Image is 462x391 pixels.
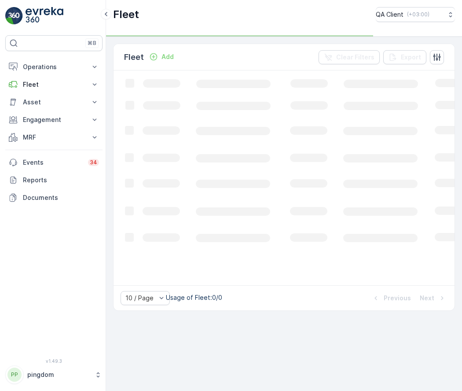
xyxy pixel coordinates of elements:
[419,293,447,303] button: Next
[23,176,99,184] p: Reports
[336,53,374,62] p: Clear Filters
[7,368,22,382] div: PP
[5,365,103,384] button: PPpingdom
[5,189,103,207] a: Documents
[5,154,103,171] a: Events34
[166,293,222,302] p: Usage of Fleet : 0/0
[90,159,97,166] p: 34
[113,7,139,22] p: Fleet
[146,52,177,62] button: Add
[23,63,85,71] p: Operations
[23,115,85,124] p: Engagement
[23,133,85,142] p: MRF
[370,293,412,303] button: Previous
[124,51,144,63] p: Fleet
[5,93,103,111] button: Asset
[26,7,63,25] img: logo_light-DOdMpM7g.png
[401,53,421,62] p: Export
[376,10,403,19] p: QA Client
[420,294,434,302] p: Next
[27,370,90,379] p: pingdom
[5,7,23,25] img: logo
[23,80,85,89] p: Fleet
[23,158,83,167] p: Events
[319,50,380,64] button: Clear Filters
[5,358,103,364] span: v 1.49.3
[5,129,103,146] button: MRF
[23,98,85,107] p: Asset
[5,58,103,76] button: Operations
[407,11,429,18] p: ( +03:00 )
[376,7,455,22] button: QA Client(+03:00)
[384,294,411,302] p: Previous
[88,40,96,47] p: ⌘B
[23,193,99,202] p: Documents
[383,50,426,64] button: Export
[5,171,103,189] a: Reports
[5,111,103,129] button: Engagement
[161,52,174,61] p: Add
[5,76,103,93] button: Fleet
